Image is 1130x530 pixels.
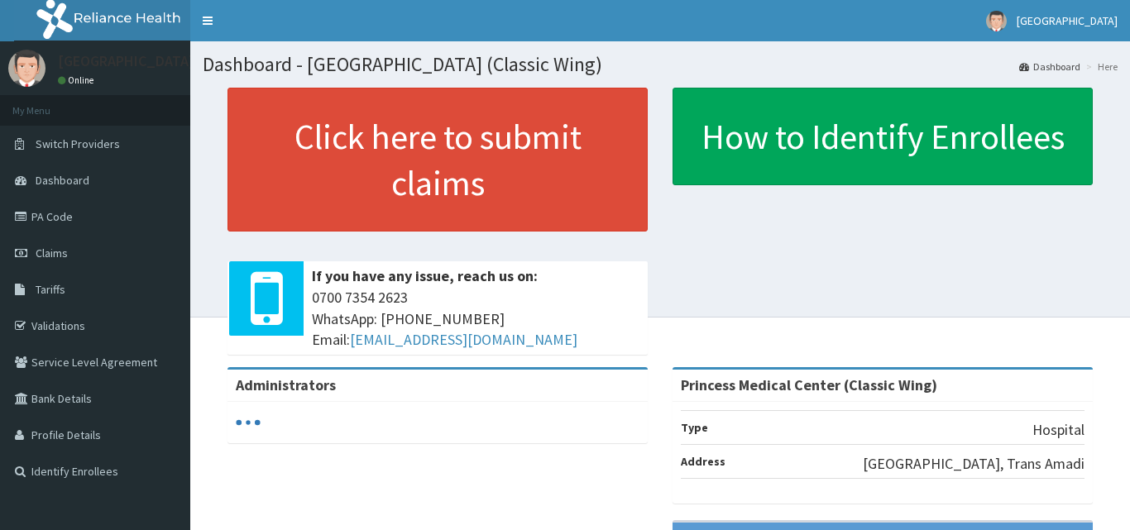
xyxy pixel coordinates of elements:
h1: Dashboard - [GEOGRAPHIC_DATA] (Classic Wing) [203,54,1118,75]
span: [GEOGRAPHIC_DATA] [1017,13,1118,28]
span: Switch Providers [36,136,120,151]
b: Administrators [236,375,336,394]
a: Click here to submit claims [227,88,648,232]
img: User Image [986,11,1007,31]
img: User Image [8,50,45,87]
a: Dashboard [1019,60,1080,74]
li: Here [1082,60,1118,74]
a: Online [58,74,98,86]
b: Address [681,454,725,469]
b: If you have any issue, reach us on: [312,266,538,285]
span: Claims [36,246,68,260]
svg: audio-loading [236,410,261,435]
strong: Princess Medical Center (Classic Wing) [681,375,937,394]
span: Tariffs [36,282,65,297]
span: 0700 7354 2623 WhatsApp: [PHONE_NUMBER] Email: [312,287,639,351]
span: Dashboard [36,173,89,188]
b: Type [681,420,708,435]
p: [GEOGRAPHIC_DATA], Trans Amadi [863,453,1085,475]
a: [EMAIL_ADDRESS][DOMAIN_NAME] [350,330,577,349]
p: Hospital [1032,419,1085,441]
p: [GEOGRAPHIC_DATA] [58,54,194,69]
a: How to Identify Enrollees [673,88,1093,185]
